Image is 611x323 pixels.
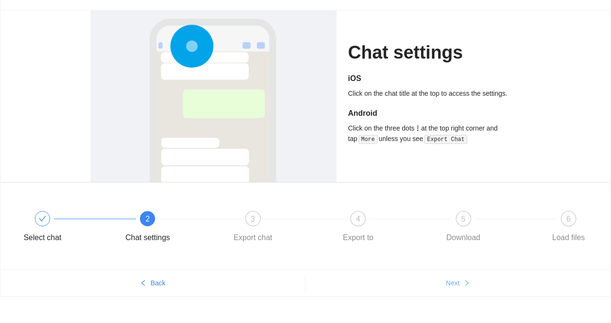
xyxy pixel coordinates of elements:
div: 5Download [436,211,541,245]
div: 4Export to [330,211,435,245]
span: 6 [567,215,571,223]
div: Select chat [23,230,61,245]
div: 3Export chat [225,211,330,245]
b: ⋮ [414,124,421,132]
code: More [358,135,378,144]
span: left [140,280,147,287]
code: Export Chat [424,135,467,144]
span: 5 [461,215,465,223]
div: 6Load files [541,211,596,245]
div: Select chat [15,211,120,245]
span: Next [446,278,460,288]
button: leftBack [0,275,305,291]
span: 2 [146,215,150,223]
div: Export chat [233,230,272,245]
span: Back [150,278,165,288]
div: Export to [343,230,373,245]
div: Click on the chat title at the top to access the settings. [348,88,520,99]
span: check [39,215,46,222]
div: Chat settings [126,230,170,245]
div: Load files [552,230,585,245]
h5: Android [348,108,520,119]
h1: Chat settings [348,41,520,64]
h5: iOS [348,73,520,84]
span: right [464,280,470,287]
div: 2Chat settings [120,211,225,245]
button: Nextright [305,275,611,291]
span: 4 [356,215,360,223]
div: Click on the three dots at the top right corner and tap unless you see [348,123,520,144]
span: 3 [251,215,255,223]
div: Download [446,230,480,245]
